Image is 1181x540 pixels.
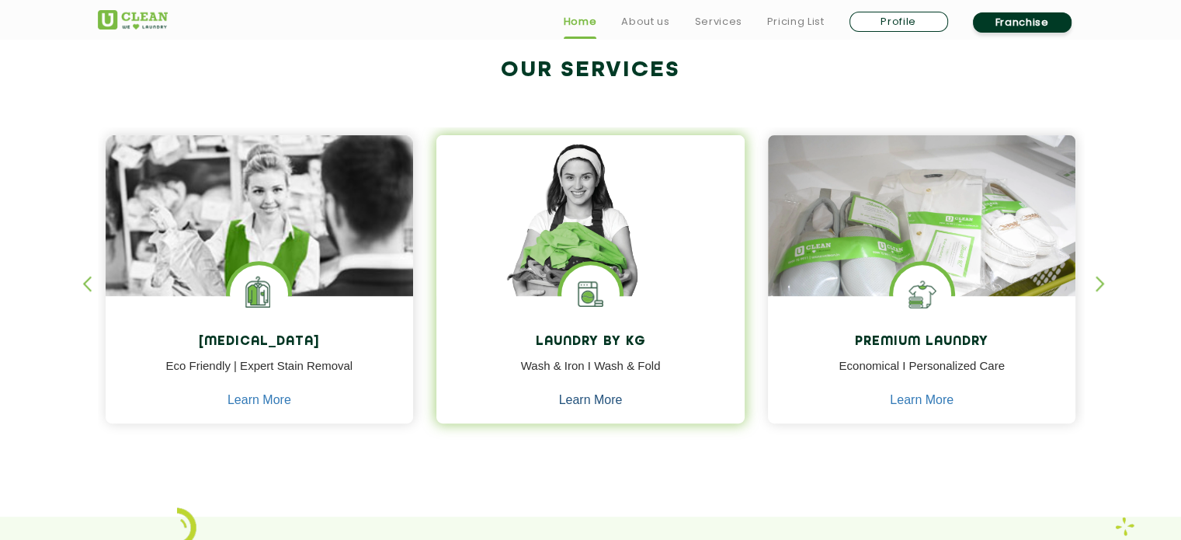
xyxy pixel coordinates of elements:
[106,135,414,383] img: Drycleaners near me
[621,12,669,31] a: About us
[117,357,402,392] p: Eco Friendly | Expert Stain Removal
[780,357,1065,392] p: Economical I Personalized Care
[890,393,953,407] a: Learn More
[448,357,733,392] p: Wash & Iron I Wash & Fold
[1115,517,1134,536] img: Laundry wash and iron
[893,265,951,323] img: Shoes Cleaning
[767,12,825,31] a: Pricing List
[98,57,1084,83] h2: Our Services
[694,12,742,31] a: Services
[780,335,1065,350] h4: Premium Laundry
[561,265,620,323] img: laundry washing machine
[973,12,1072,33] a: Franchise
[448,335,733,350] h4: Laundry by Kg
[117,335,402,350] h4: [MEDICAL_DATA]
[849,12,948,32] a: Profile
[559,393,623,407] a: Learn More
[768,135,1076,340] img: laundry done shoes and clothes
[436,135,745,340] img: a girl with laundry basket
[98,10,168,30] img: UClean Laundry and Dry Cleaning
[230,265,288,323] img: Laundry Services near me
[228,393,291,407] a: Learn More
[564,12,597,31] a: Home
